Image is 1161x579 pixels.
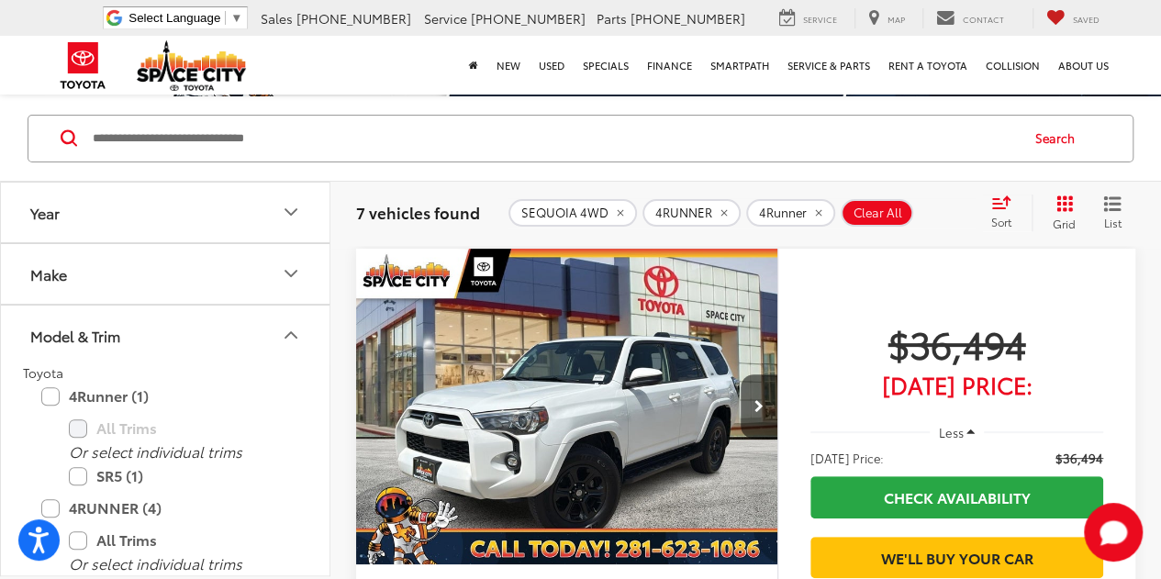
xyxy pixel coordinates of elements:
label: All Trims [69,412,289,444]
span: 4RUNNER [655,206,712,220]
button: MakeMake [1,244,331,304]
button: Clear All [841,199,913,227]
a: Home [460,36,487,95]
a: Service [765,8,851,28]
div: 2024 Toyota 4RUNNER SR5 0 [355,249,779,565]
a: 2024 Toyota 4RUNNER 4X4 SR5 V6 4WD2024 Toyota 4RUNNER 4X4 SR5 V6 4WD2024 Toyota 4RUNNER 4X4 SR5 V... [355,249,779,565]
span: List [1103,215,1122,230]
span: 7 vehicles found [356,201,480,223]
a: Select Language​ [128,11,242,25]
img: Toyota [49,36,117,95]
span: Saved [1073,13,1100,25]
button: remove 4Runner [746,199,835,227]
i: Or select individual trims [69,440,242,462]
span: ▼ [230,11,242,25]
label: SR5 (1) [69,460,289,492]
div: Make [280,262,302,284]
span: $36,494 [1055,449,1103,467]
button: Toggle Chat Window [1084,503,1143,562]
span: [PHONE_NUMBER] [631,9,745,28]
a: Finance [638,36,701,95]
div: Make [30,265,67,283]
button: YearYear [1,183,331,242]
span: Service [424,9,467,28]
label: 4Runner (1) [41,380,289,412]
a: Contact [922,8,1018,28]
a: Service & Parts [778,36,879,95]
label: 4RUNNER (4) [41,492,289,524]
a: Rent a Toyota [879,36,977,95]
button: remove SEQUOIA%204WD [508,199,637,227]
span: [PHONE_NUMBER] [471,9,586,28]
span: Parts [597,9,627,28]
a: Collision [977,36,1049,95]
div: Model & Trim [280,324,302,346]
label: All Trims [69,524,289,556]
span: SEQUOIA 4WD [521,206,608,220]
a: SmartPath [701,36,778,95]
a: New [487,36,530,95]
span: [PHONE_NUMBER] [296,9,411,28]
span: Sort [991,214,1011,229]
div: Year [280,201,302,223]
span: Clear All [854,206,902,220]
span: 4Runner [759,206,807,220]
img: Space City Toyota [137,40,247,91]
span: Sales [261,9,293,28]
i: Or select individual trims [69,552,242,573]
a: About Us [1049,36,1118,95]
span: Map [887,13,905,25]
a: We'll Buy Your Car [810,537,1103,578]
button: remove 4RUNNER [642,199,741,227]
a: Map [854,8,919,28]
span: Grid [1053,216,1076,231]
span: Service [803,13,837,25]
span: [DATE] Price: [810,449,884,467]
span: Contact [963,13,1004,25]
button: List View [1089,195,1135,231]
button: Grid View [1032,195,1089,231]
button: Model & TrimModel & Trim [1,306,331,365]
span: Toyota [23,363,63,382]
button: Select sort value [982,195,1032,231]
a: Specials [574,36,638,95]
img: 2024 Toyota 4RUNNER 4X4 SR5 V6 4WD [355,249,779,566]
span: Less [938,424,963,440]
button: Search [1018,116,1101,161]
button: Less [930,417,985,450]
a: Used [530,36,574,95]
a: Check Availability [810,476,1103,518]
span: Select Language [128,11,220,25]
input: Search by Make, Model, or Keyword [91,117,1018,161]
svg: Start Chat [1084,503,1143,562]
span: $36,494 [810,320,1103,366]
span: [DATE] Price: [810,375,1103,394]
button: Next image [741,374,777,439]
a: My Saved Vehicles [1033,8,1113,28]
div: Model & Trim [30,327,120,344]
span: ​ [225,11,226,25]
div: Year [30,204,60,221]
